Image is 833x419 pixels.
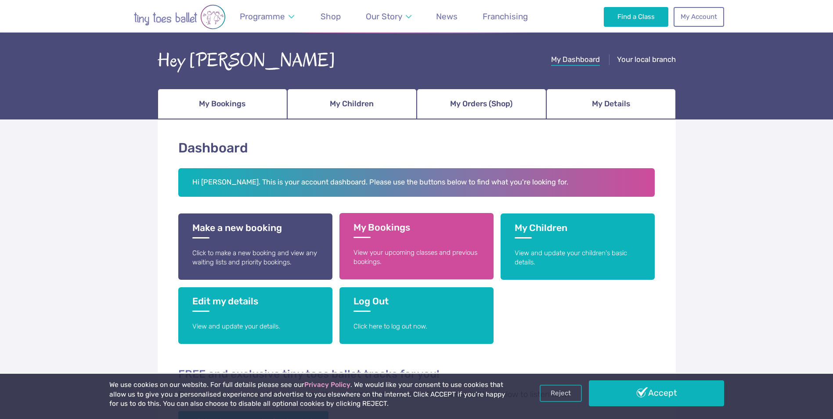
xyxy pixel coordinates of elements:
[353,248,480,267] p: View your upcoming classes and previous bookings.
[540,385,582,401] a: Reject
[339,213,494,279] a: My Bookings View your upcoming classes and previous bookings.
[501,213,655,280] a: My Children View and update your children's basic details.
[192,322,318,331] p: View and update your details.
[178,213,332,280] a: Make a new booking Click to make a new booking and view any waiting lists and priority bookings.
[192,249,318,267] p: Click to make a new booking and view any waiting lists and priority bookings.
[617,55,676,64] span: Your local branch
[158,47,335,74] div: Hey [PERSON_NAME]
[192,222,318,238] h3: Make a new booking
[109,380,509,409] p: We use cookies on our website. For full details please see our . We would like your consent to us...
[339,287,494,344] a: Log Out Click here to log out now.
[178,367,655,381] h4: FREE and exclusive tiny toes ballet tracks for you!
[450,96,512,112] span: My Orders (Shop)
[592,96,630,112] span: My Details
[417,89,546,119] a: My Orders (Shop)
[158,89,287,119] a: My Bookings
[483,11,528,22] span: Franchising
[304,381,350,389] a: Privacy Policy
[546,89,676,119] a: My Details
[236,6,299,27] a: Programme
[321,11,341,22] span: Shop
[515,222,641,238] h3: My Children
[589,380,724,406] a: Accept
[317,6,345,27] a: Shop
[436,11,458,22] span: News
[330,96,374,112] span: My Children
[199,96,245,112] span: My Bookings
[617,55,676,66] a: Your local branch
[353,296,480,312] h3: Log Out
[515,249,641,267] p: View and update your children's basic details.
[674,7,724,26] a: My Account
[178,168,655,197] h2: Hi [PERSON_NAME]. This is your account dashboard. Please use the buttons below to find what you'r...
[432,6,462,27] a: News
[240,11,285,22] span: Programme
[178,287,332,344] a: Edit my details View and update your details.
[287,89,417,119] a: My Children
[366,11,402,22] span: Our Story
[353,222,480,238] h3: My Bookings
[361,6,415,27] a: Our Story
[109,4,250,29] img: tiny toes ballet
[192,296,318,312] h3: Edit my details
[604,7,668,26] a: Find a Class
[353,322,480,331] p: Click here to log out now.
[479,6,532,27] a: Franchising
[178,139,655,158] h1: Dashboard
